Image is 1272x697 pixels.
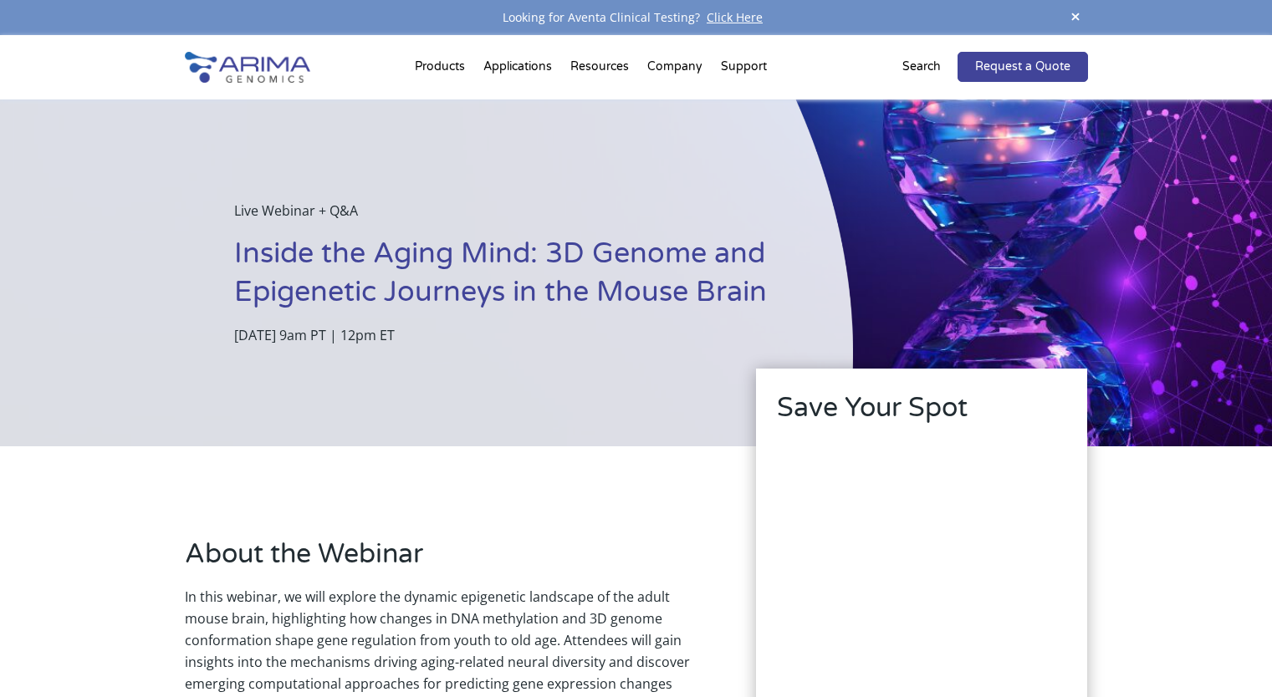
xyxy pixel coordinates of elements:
a: Click Here [700,9,769,25]
p: Search [902,56,941,78]
p: [DATE] 9am PT | 12pm ET [234,324,769,346]
h2: About the Webinar [185,536,707,586]
h2: Save Your Spot [777,389,1066,440]
h1: Inside the Aging Mind: 3D Genome and Epigenetic Journeys in the Mouse Brain [234,235,769,324]
a: Request a Quote [958,52,1088,82]
div: Looking for Aventa Clinical Testing? [185,7,1088,28]
img: Arima-Genomics-logo [185,52,310,83]
p: Live Webinar + Q&A [234,200,769,235]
